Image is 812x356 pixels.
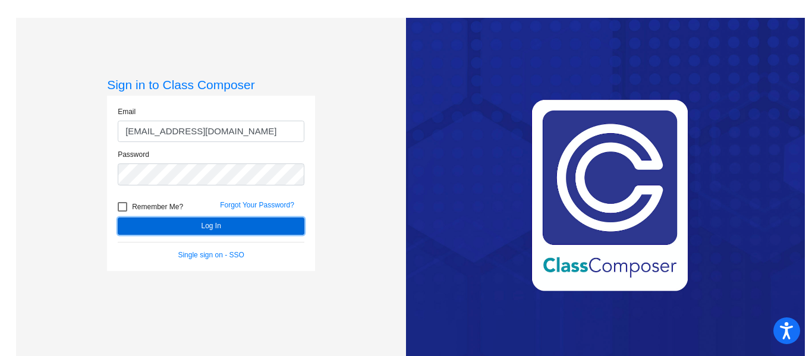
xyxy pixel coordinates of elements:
a: Forgot Your Password? [220,201,294,209]
label: Password [118,149,149,160]
button: Log In [118,218,304,235]
h3: Sign in to Class Composer [107,77,315,92]
span: Remember Me? [132,200,183,214]
a: Single sign on - SSO [178,251,244,259]
label: Email [118,106,136,117]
